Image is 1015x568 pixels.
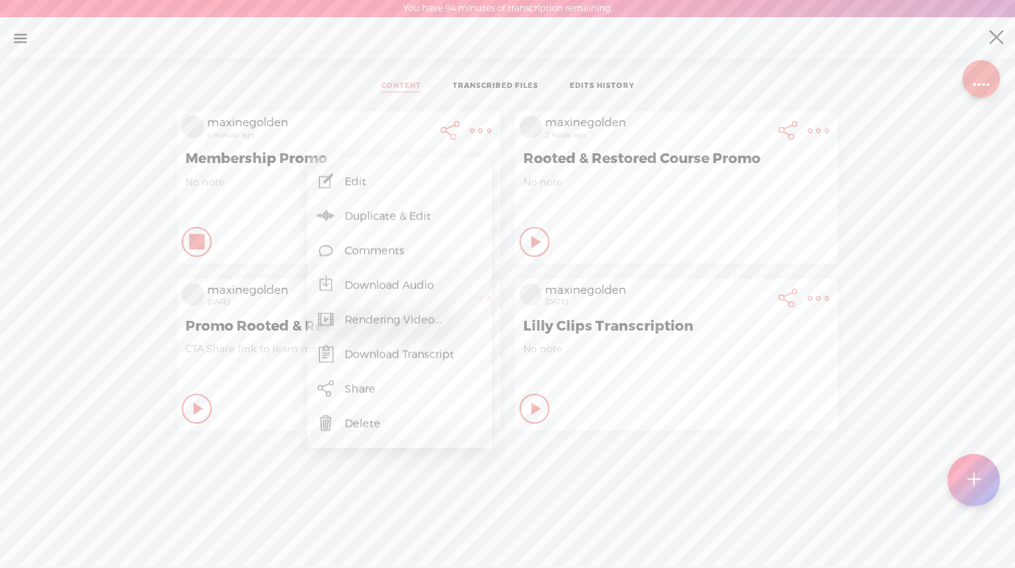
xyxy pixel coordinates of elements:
[182,116,204,138] img: videoLoading.png
[185,317,492,335] span: Promo Rooted & Restored Community
[315,268,484,303] a: Download Audio
[185,150,492,168] span: Membership Promo
[403,3,613,15] label: You have 94 minutes of transcription remaining.
[315,303,484,337] a: Rendering Video...
[545,116,770,131] div: maxinegolden
[315,234,484,268] a: Comments
[570,81,634,92] a: EDITS HISTORY
[523,150,830,168] span: Rooted & Restored Course Promo
[523,343,830,355] span: No note
[315,406,484,441] a: Delete
[315,372,484,406] a: Share
[520,283,542,306] img: videoLoading.png
[523,317,830,335] span: Lilly Clips Transcription
[523,176,830,189] span: No note
[520,116,542,138] img: videoLoading.png
[185,343,492,388] div: CTA Share link to learn more
[453,81,538,92] a: TRANSCRIBED FILES
[315,165,484,199] a: Edit
[315,337,484,372] a: Download Transcript
[315,199,484,234] a: Duplicate & Edit
[207,283,432,298] div: maxinegolden
[545,131,770,140] div: 2 hours ago
[207,131,432,140] div: a minute ago
[207,116,432,131] div: maxinegolden
[207,298,432,307] div: [DATE]
[381,81,421,92] a: CONTENT
[545,298,770,307] div: [DATE]
[545,283,770,298] div: maxinegolden
[182,283,204,306] img: videoLoading.png
[185,176,492,189] span: No note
